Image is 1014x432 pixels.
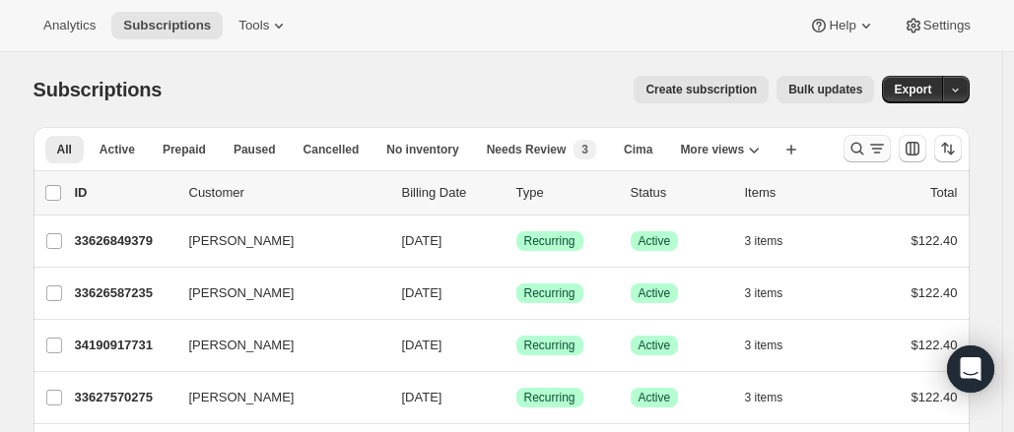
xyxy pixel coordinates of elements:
p: Billing Date [402,183,501,203]
span: [PERSON_NAME] [189,336,295,355]
span: Cancelled [304,142,360,157]
span: 3 items [745,338,783,353]
div: 33626587235[PERSON_NAME][DATE]SuccessRecurringSuccessActive3 items$122.40 [75,279,958,307]
button: Settings [892,12,982,39]
p: ID [75,183,173,203]
span: Active [100,142,135,157]
button: Subscriptions [111,12,223,39]
button: Help [797,12,887,39]
p: Customer [189,183,386,203]
span: Help [829,18,855,33]
span: Subscriptions [123,18,211,33]
button: Export [882,76,943,103]
button: [PERSON_NAME] [177,382,374,413]
span: Export [894,82,931,97]
div: Type [516,183,615,203]
button: [PERSON_NAME] [177,225,374,257]
button: Create subscription [634,76,769,103]
span: $122.40 [912,338,958,352]
span: [DATE] [402,390,442,404]
span: Recurring [524,390,575,405]
button: Sort the results [934,135,962,162]
span: Active [639,390,671,405]
span: [DATE] [402,285,442,300]
p: 33626587235 [75,283,173,303]
span: All [57,142,72,157]
span: Paused [234,142,276,157]
button: Search and filter results [844,135,891,162]
span: Recurring [524,233,575,249]
span: Recurring [524,338,575,353]
span: Recurring [524,285,575,301]
p: 34190917731 [75,336,173,355]
span: [PERSON_NAME] [189,231,295,251]
span: $122.40 [912,285,958,300]
div: 33627570275[PERSON_NAME][DATE]SuccessRecurringSuccessActive3 items$122.40 [75,384,958,411]
p: 33626849379 [75,231,173,251]
span: 3 [581,142,588,157]
span: Prepaid [163,142,206,157]
span: [DATE] [402,233,442,248]
span: 3 items [745,233,783,249]
button: 3 items [745,384,805,411]
button: [PERSON_NAME] [177,278,374,309]
span: $122.40 [912,233,958,248]
div: 34190917731[PERSON_NAME][DATE]SuccessRecurringSuccessActive3 items$122.40 [75,332,958,359]
div: Open Intercom Messenger [947,345,994,393]
span: $122.40 [912,390,958,404]
span: [PERSON_NAME] [189,388,295,407]
span: Create subscription [645,82,757,97]
span: Subscriptions [34,79,163,100]
button: Create new view [776,136,807,163]
button: [PERSON_NAME] [177,330,374,361]
span: Tools [238,18,269,33]
button: Tools [227,12,301,39]
span: Needs Review [487,142,567,157]
p: Total [930,183,957,203]
button: Analytics [32,12,107,39]
button: More views [668,136,772,163]
span: 3 items [745,285,783,301]
span: Settings [923,18,971,33]
button: 3 items [745,227,805,255]
span: Analytics [43,18,96,33]
span: 3 items [745,390,783,405]
span: Active [639,338,671,353]
span: Active [639,285,671,301]
span: No inventory [386,142,458,157]
span: Cima [624,142,652,157]
button: 3 items [745,279,805,307]
div: Items [745,183,844,203]
p: 33627570275 [75,388,173,407]
span: [PERSON_NAME] [189,283,295,303]
span: [DATE] [402,338,442,352]
div: IDCustomerBilling DateTypeStatusItemsTotal [75,183,958,203]
span: Active [639,233,671,249]
button: 3 items [745,332,805,359]
p: Status [631,183,729,203]
div: 33626849379[PERSON_NAME][DATE]SuccessRecurringSuccessActive3 items$122.40 [75,227,958,255]
span: More views [680,142,744,157]
button: Customize table column order and visibility [899,135,926,162]
span: Bulk updates [788,82,862,97]
button: Bulk updates [777,76,874,103]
